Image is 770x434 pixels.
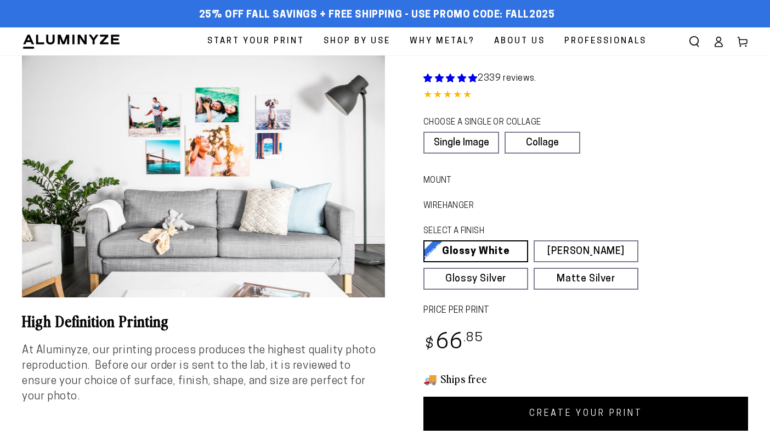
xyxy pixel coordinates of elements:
[207,34,304,49] span: Start Your Print
[423,117,570,129] legend: CHOOSE A SINGLE OR COLLAGE
[564,34,647,49] span: Professionals
[423,371,748,386] h3: 🚚 Ships free
[534,268,638,290] a: Matte Silver
[425,337,434,352] span: $
[22,33,121,50] img: Aluminyze
[22,310,169,331] b: High Definition Printing
[423,132,499,154] a: Single Image
[463,332,483,345] sup: .85
[556,27,655,55] a: Professionals
[22,345,376,402] span: At Aluminyze, our printing process produces the highest quality photo reproduction. Before our or...
[22,55,385,297] media-gallery: Gallery Viewer
[423,175,440,187] legend: Mount
[486,27,553,55] a: About Us
[199,27,313,55] a: Start Your Print
[423,305,748,317] label: PRICE PER PRINT
[401,27,483,55] a: Why Metal?
[410,34,475,49] span: Why Metal?
[423,397,748,431] a: CREATE YOUR PRINT
[494,34,545,49] span: About Us
[423,88,748,104] div: 4.84 out of 5.0 stars
[315,27,399,55] a: Shop By Use
[505,132,580,154] a: Collage
[534,240,638,262] a: [PERSON_NAME]
[423,268,528,290] a: Glossy Silver
[423,240,528,262] a: Glossy White
[199,9,555,21] span: 25% off FALL Savings + Free Shipping - Use Promo Code: FALL2025
[423,226,614,238] legend: SELECT A FINISH
[324,34,390,49] span: Shop By Use
[682,30,706,54] summary: Search our site
[423,332,483,354] bdi: 66
[423,200,454,212] legend: WireHanger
